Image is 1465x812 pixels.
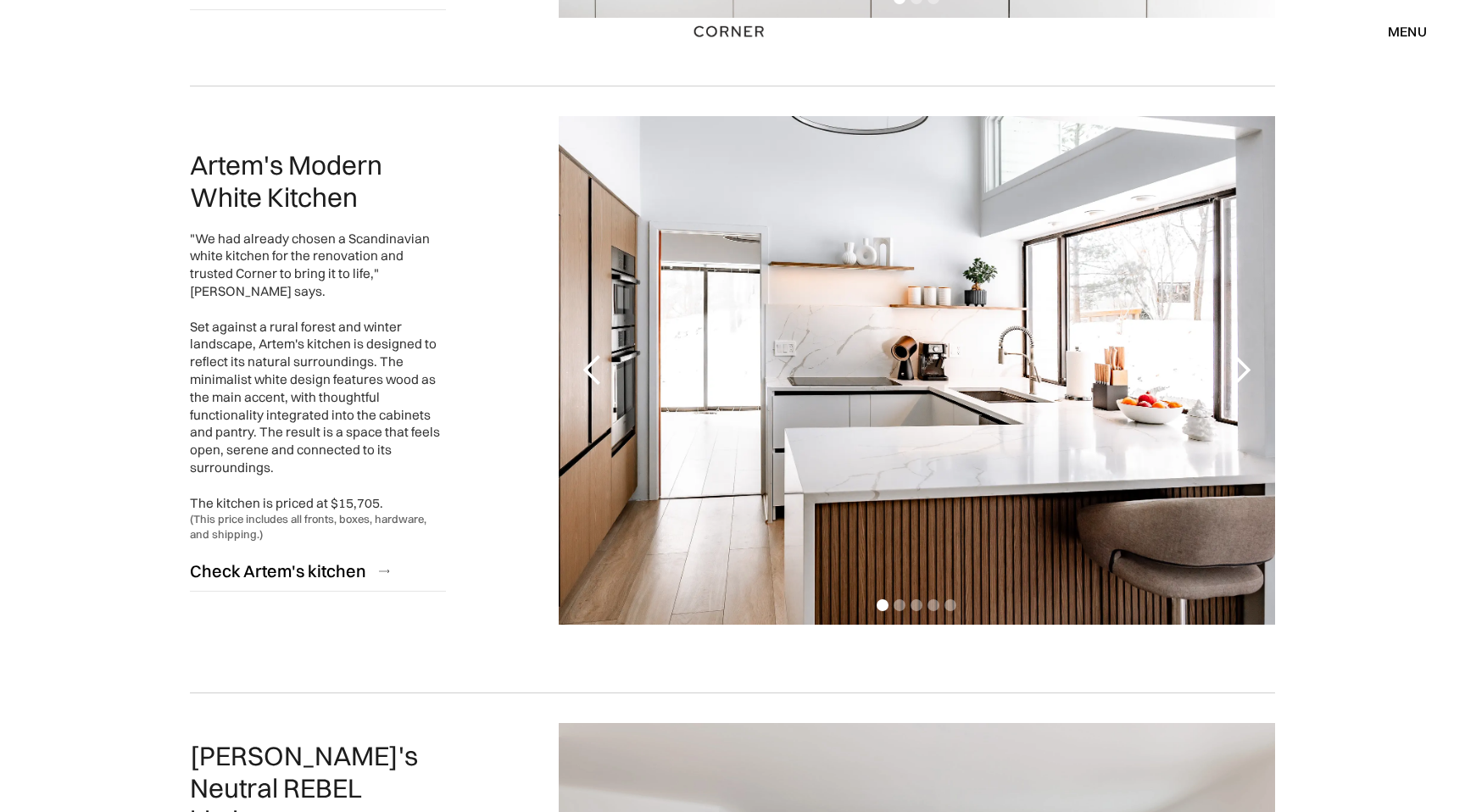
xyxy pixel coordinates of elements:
div: Show slide 1 of 5 [877,599,888,611]
div: next slide [1207,116,1275,625]
div: Show slide 4 of 5 [927,599,939,611]
div: carousel [559,116,1275,625]
a: Check Artem's kitchen [190,550,446,592]
div: menu [1388,25,1427,38]
div: Show slide 2 of 5 [894,599,905,611]
div: 1 of 5 [559,116,1275,625]
div: Check Artem's kitchen [190,559,366,582]
div: menu [1371,17,1427,46]
div: "We had already chosen a Scandinavian white kitchen for the renovation and trusted Corner to brin... [190,231,446,513]
div: Show slide 3 of 5 [911,599,922,611]
div: Show slide 5 of 5 [944,599,956,611]
h2: Artem's Modern White Kitchen [190,149,446,214]
div: (This price includes all fronts, boxes, hardware, and shipping.) [190,512,446,542]
div: previous slide [559,116,627,625]
a: home [671,20,794,42]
